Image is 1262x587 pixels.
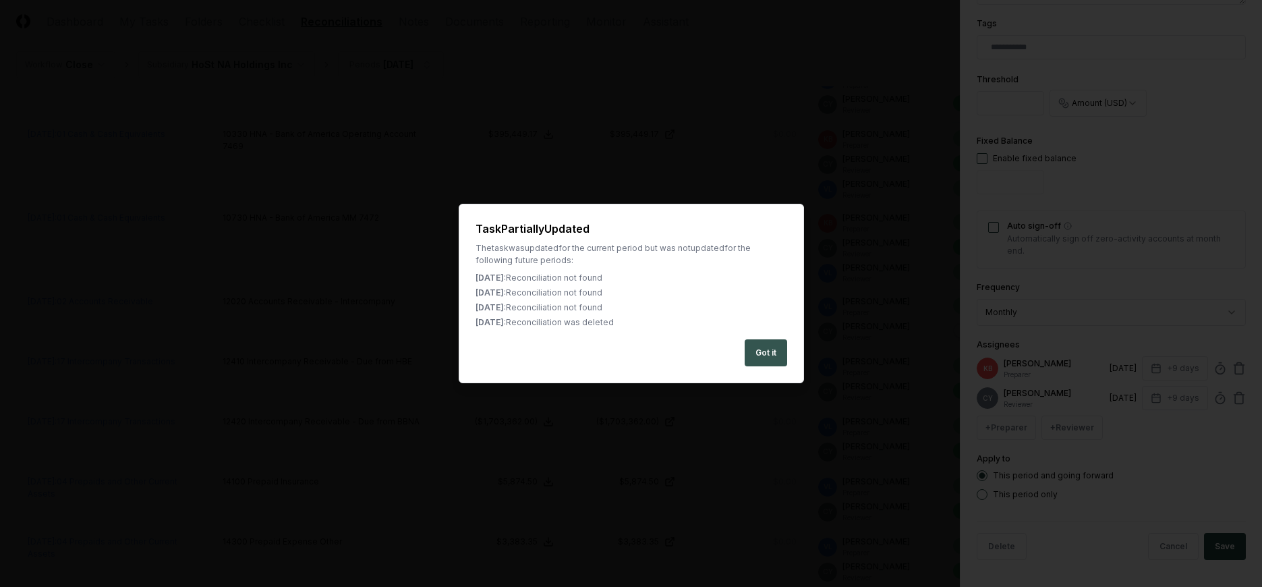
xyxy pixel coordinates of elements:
[476,221,787,237] h2: Task Partially Updated
[476,242,787,267] div: The task was updated for the current period but was not updated for the following future periods:
[504,302,602,312] span: : Reconciliation not found
[745,339,787,366] button: Got it
[476,302,504,312] span: [DATE]
[504,273,602,283] span: : Reconciliation not found
[476,273,504,283] span: [DATE]
[504,287,602,298] span: : Reconciliation not found
[504,317,614,327] span: : Reconciliation was deleted
[476,287,504,298] span: [DATE]
[476,317,504,327] span: [DATE]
